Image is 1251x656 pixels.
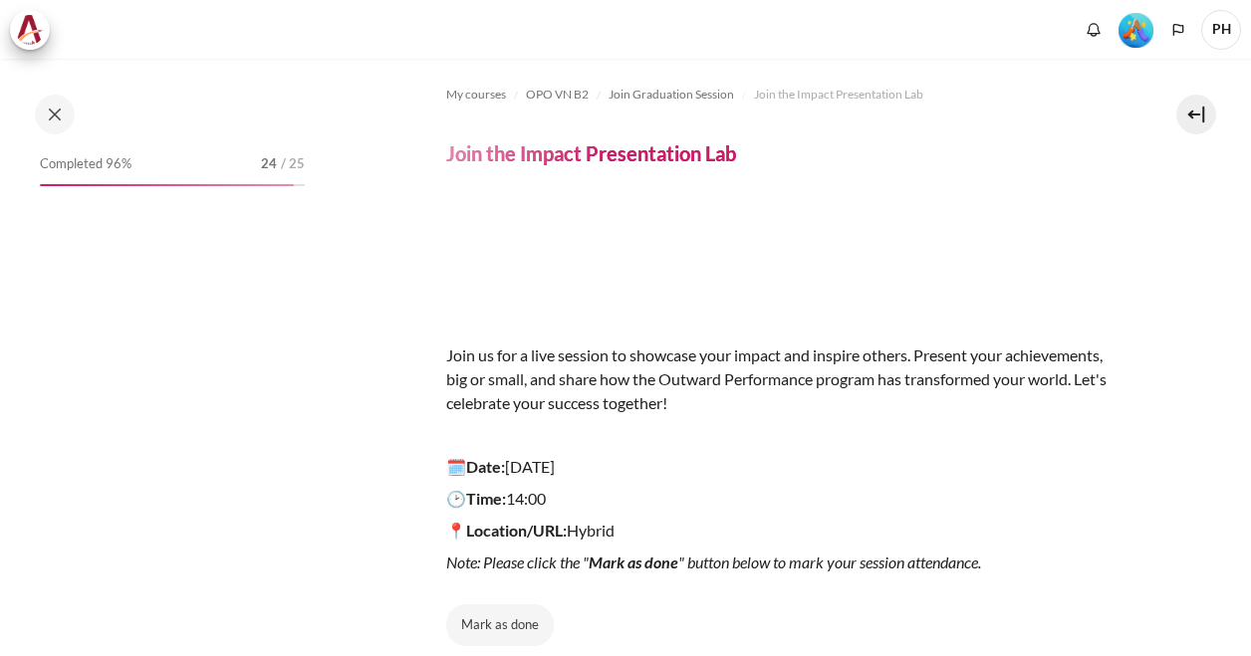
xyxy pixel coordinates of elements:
strong: 🗓️Date: [446,457,505,476]
a: User menu [1201,10,1241,50]
img: Architeck [16,15,44,45]
span: / 25 [281,154,305,174]
em: Note: Please click the " " button below to mark your session attendance. [446,552,981,571]
button: Mark Join the Impact Presentation Lab as done [446,604,554,646]
span: 24 [261,154,277,174]
strong: 🕑Time: [446,489,506,508]
h4: Join the Impact Presentation Lab [446,140,736,166]
nav: Navigation bar [446,79,1110,110]
strong: Mark as done [589,552,678,571]
div: Show notification window with no new notifications [1079,15,1109,45]
button: Languages [1163,15,1193,45]
span: Completed 96% [40,154,131,174]
span: 14:00 [446,489,546,508]
a: Architeck Architeck [10,10,60,50]
a: My courses [446,83,506,107]
span: PH [1201,10,1241,50]
a: Level #5 [1111,11,1161,48]
span: Join Graduation Session [609,86,734,104]
span: Join us for a live session to showcase your impact and inspire others. Present your achievements,... [446,345,1107,412]
span: My courses [446,86,506,104]
strong: 📍Location/URL: [446,521,567,540]
div: Level #5 [1119,11,1153,48]
span: OPO VN B2 [526,86,589,104]
a: Join the Impact Presentation Lab [754,83,923,107]
span: Join the Impact Presentation Lab [754,86,923,104]
p: [DATE] [446,455,1110,479]
a: Join Graduation Session [609,83,734,107]
p: Hybrid [446,519,1110,543]
div: 96% [40,184,294,186]
img: Level #5 [1119,13,1153,48]
a: OPO VN B2 [526,83,589,107]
